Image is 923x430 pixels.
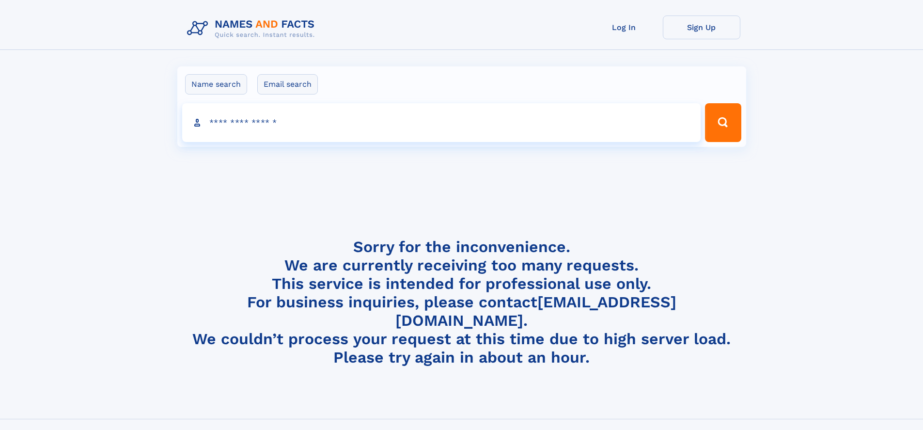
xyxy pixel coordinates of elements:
[395,293,676,330] a: [EMAIL_ADDRESS][DOMAIN_NAME]
[185,74,247,95] label: Name search
[183,238,740,367] h4: Sorry for the inconvenience. We are currently receiving too many requests. This service is intend...
[183,16,323,42] img: Logo Names and Facts
[585,16,663,39] a: Log In
[182,103,701,142] input: search input
[705,103,741,142] button: Search Button
[257,74,318,95] label: Email search
[663,16,740,39] a: Sign Up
